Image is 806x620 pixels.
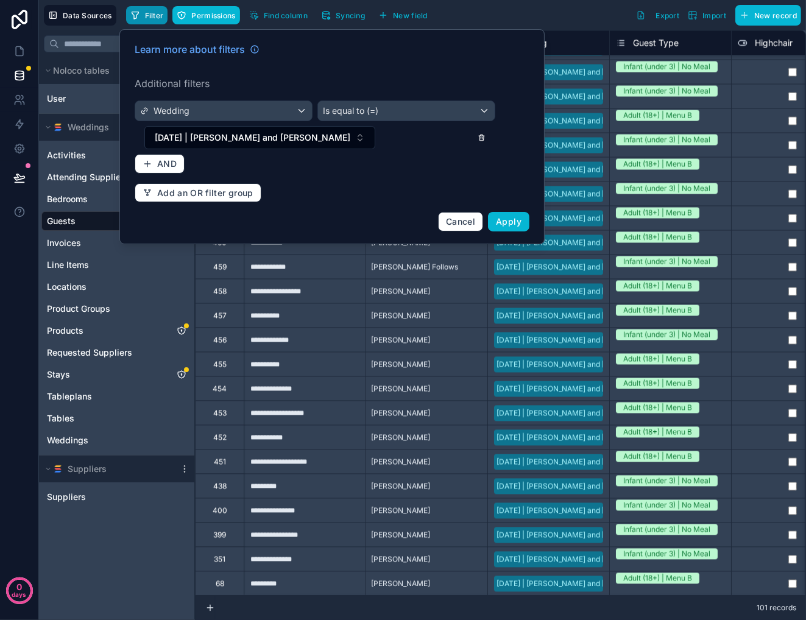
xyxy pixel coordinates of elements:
[213,433,227,443] div: 452
[213,360,227,370] div: 455
[623,476,710,487] div: Infant (under 3) | No Meal
[371,384,430,394] span: [PERSON_NAME]
[623,110,692,121] div: Adult (18+) | Menu B
[135,183,261,203] button: Add an OR filter group
[213,262,227,272] div: 459
[135,100,313,121] button: Wedding
[497,262,661,273] div: [DATE] | [PERSON_NAME] and [PERSON_NAME]
[216,579,224,589] div: 68
[735,5,801,26] button: New record
[632,5,684,26] button: Export
[135,42,260,57] a: Learn more about filters
[633,37,679,49] span: Guest Type
[12,586,27,603] p: days
[497,432,661,443] div: [DATE] | [PERSON_NAME] and [PERSON_NAME]
[371,457,430,467] span: [PERSON_NAME]
[214,555,225,565] div: 351
[623,86,710,97] div: Infant (under 3) | No Meal
[63,11,112,20] span: Data Sources
[317,6,369,24] button: Syncing
[497,67,661,78] div: [DATE] | [PERSON_NAME] and [PERSON_NAME]
[656,11,679,20] span: Export
[16,581,22,593] p: 0
[323,105,378,117] span: Is equal to (=)
[497,238,661,248] div: [DATE] | [PERSON_NAME] and [PERSON_NAME]
[213,287,227,297] div: 458
[172,6,239,24] button: Permissions
[702,11,726,20] span: Import
[371,506,430,516] span: [PERSON_NAME]
[497,457,661,468] div: [DATE] | [PERSON_NAME] and [PERSON_NAME]
[623,354,692,365] div: Adult (18+) | Menu B
[135,76,529,91] label: Additional filters
[371,530,430,540] span: [PERSON_NAME]
[214,457,226,467] div: 451
[213,482,227,491] div: 438
[172,6,244,24] a: Permissions
[497,91,661,102] div: [DATE] | [PERSON_NAME] and [PERSON_NAME]
[371,555,430,565] span: [PERSON_NAME]
[371,433,430,443] span: [PERSON_NAME]
[497,384,661,395] div: [DATE] | [PERSON_NAME] and [PERSON_NAME]
[497,164,661,175] div: [DATE] | [PERSON_NAME] and [PERSON_NAME]
[623,427,692,438] div: Adult (18+) | Menu B
[497,286,661,297] div: [DATE] | [PERSON_NAME] and [PERSON_NAME]
[371,360,430,370] span: [PERSON_NAME]
[374,6,432,24] button: New field
[488,212,529,231] button: Apply
[623,208,692,219] div: Adult (18+) | Menu B
[623,378,692,389] div: Adult (18+) | Menu B
[371,409,430,418] span: [PERSON_NAME]
[623,281,692,292] div: Adult (18+) | Menu B
[623,232,692,243] div: Adult (18+) | Menu B
[623,573,692,584] div: Adult (18+) | Menu B
[623,135,710,146] div: Infant (under 3) | No Meal
[623,183,710,194] div: Infant (under 3) | No Meal
[145,11,164,20] span: Filter
[191,11,235,20] span: Permissions
[371,482,430,491] span: [PERSON_NAME]
[623,524,710,535] div: Infant (under 3) | No Meal
[497,311,661,322] div: [DATE] | [PERSON_NAME] and [PERSON_NAME]
[245,6,312,24] button: Find column
[497,408,661,419] div: [DATE] | [PERSON_NAME] and [PERSON_NAME]
[371,262,458,272] span: [PERSON_NAME] Follows
[144,126,375,149] button: Select Button
[126,6,168,24] button: Filter
[44,5,116,26] button: Data Sources
[684,5,730,26] button: Import
[623,403,692,414] div: Adult (18+) | Menu B
[371,336,430,345] span: [PERSON_NAME]
[213,506,227,516] div: 400
[317,100,495,121] button: Is equal to (=)
[497,359,661,370] div: [DATE] | [PERSON_NAME] and [PERSON_NAME]
[496,216,521,227] span: Apply
[497,140,661,151] div: [DATE] | [PERSON_NAME] and [PERSON_NAME]
[757,603,796,613] span: 101 records
[135,154,185,174] button: AND
[497,554,661,565] div: [DATE] | [PERSON_NAME] and [PERSON_NAME]
[623,549,710,560] div: Infant (under 3) | No Meal
[213,311,227,321] div: 457
[623,305,692,316] div: Adult (18+) | Menu B
[317,6,374,24] a: Syncing
[497,189,661,200] div: [DATE] | [PERSON_NAME] and [PERSON_NAME]
[497,579,661,590] div: [DATE] | [PERSON_NAME] and [PERSON_NAME]
[157,158,177,169] span: AND
[754,11,797,20] span: New record
[154,105,189,117] span: Wedding
[497,213,661,224] div: [DATE] | [PERSON_NAME] and [PERSON_NAME]
[264,11,308,20] span: Find column
[155,132,350,144] span: [DATE] | [PERSON_NAME] and [PERSON_NAME]
[497,116,661,127] div: [DATE] | [PERSON_NAME] and [PERSON_NAME]
[623,159,692,170] div: Adult (18+) | Menu B
[497,481,661,492] div: [DATE] | [PERSON_NAME] and [PERSON_NAME]
[623,256,710,267] div: Infant (under 3) | No Meal
[497,530,661,541] div: [DATE] | [PERSON_NAME] and [PERSON_NAME]
[157,188,253,199] span: Add an OR filter group
[213,384,227,394] div: 454
[497,506,661,516] div: [DATE] | [PERSON_NAME] and [PERSON_NAME]
[623,500,710,511] div: Infant (under 3) | No Meal
[371,311,430,321] span: [PERSON_NAME]
[213,409,227,418] div: 453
